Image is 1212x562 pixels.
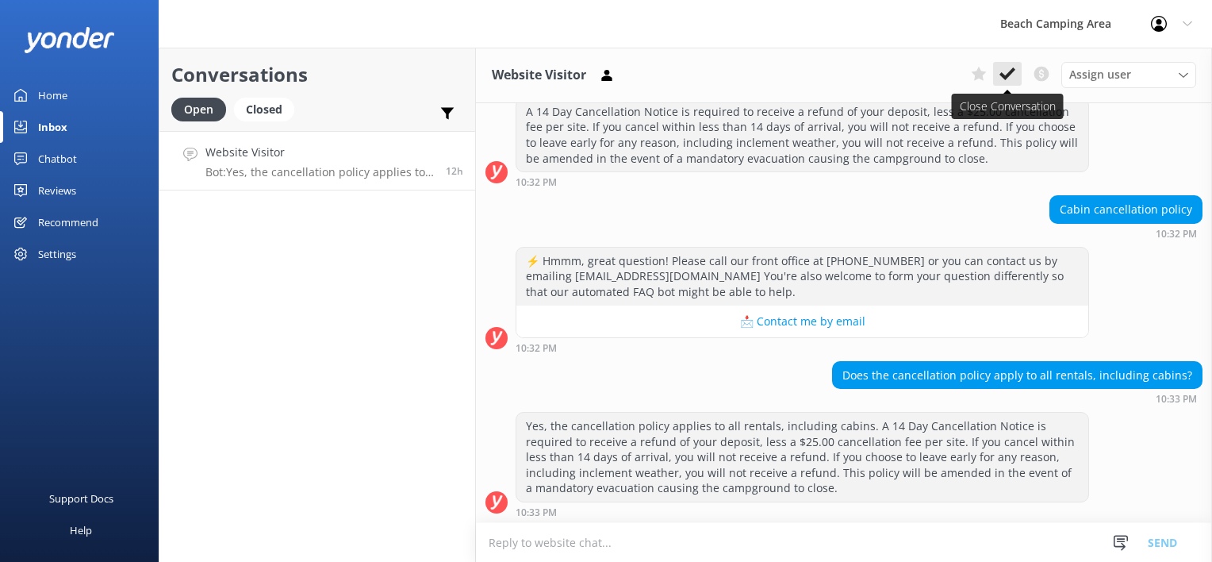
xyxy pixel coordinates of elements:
[70,514,92,546] div: Help
[516,248,1088,306] div: ⚡ Hmmm, great question! Please call our front office at [PHONE_NUMBER] or you can contact us by e...
[1049,228,1202,239] div: Sep 19 2025 09:32pm (UTC -05:00) America/Cancun
[516,306,1088,337] button: 📩 Contact me by email
[38,111,67,143] div: Inbox
[38,238,76,270] div: Settings
[159,131,475,191] a: Website VisitorBot:Yes, the cancellation policy applies to all rentals, including cabins. A 14 Da...
[38,79,67,111] div: Home
[49,483,113,514] div: Support Docs
[234,98,294,121] div: Closed
[205,144,434,161] h4: Website Visitor
[171,100,234,117] a: Open
[1156,229,1197,239] strong: 10:32 PM
[24,27,115,53] img: yonder-white-logo.png
[1156,395,1197,404] strong: 10:33 PM
[516,178,557,187] strong: 10:32 PM
[446,164,463,178] span: Sep 19 2025 09:33pm (UTC -05:00) America/Cancun
[833,362,1202,389] div: Does the cancellation policy apply to all rentals, including cabins?
[205,165,434,179] p: Bot: Yes, the cancellation policy applies to all rentals, including cabins. A 14 Day Cancellation...
[516,176,1089,187] div: Sep 19 2025 09:32pm (UTC -05:00) America/Cancun
[516,508,557,518] strong: 10:33 PM
[1069,66,1131,83] span: Assign user
[171,98,226,121] div: Open
[516,413,1088,502] div: Yes, the cancellation policy applies to all rentals, including cabins. A 14 Day Cancellation Noti...
[516,506,1089,518] div: Sep 19 2025 09:33pm (UTC -05:00) America/Cancun
[516,344,557,353] strong: 10:32 PM
[516,342,1089,353] div: Sep 19 2025 09:32pm (UTC -05:00) America/Cancun
[38,206,98,238] div: Recommend
[234,100,302,117] a: Closed
[38,175,76,206] div: Reviews
[1061,62,1196,87] div: Assign User
[516,98,1088,171] div: A 14 Day Cancellation Notice is required to receive a refund of your deposit, less a $25.00 cance...
[171,60,463,90] h2: Conversations
[38,143,77,175] div: Chatbot
[492,65,586,86] h3: Website Visitor
[1050,196,1202,223] div: Cabin cancellation policy
[832,393,1202,404] div: Sep 19 2025 09:33pm (UTC -05:00) America/Cancun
